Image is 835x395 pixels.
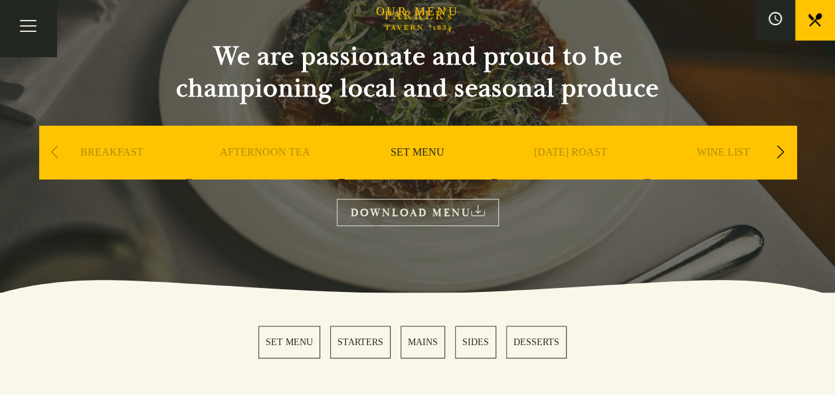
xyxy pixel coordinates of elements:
a: 1 / 5 [258,326,320,358]
a: WINE LIST [697,146,750,199]
a: BREAKFAST [80,146,143,199]
a: SET MENU [391,146,444,199]
h1: OUR MENU [376,5,460,19]
div: 1 / 9 [39,126,185,219]
div: Next slide [772,138,790,167]
a: [DATE] ROAST [534,146,607,199]
div: Previous slide [46,138,64,167]
div: 4 / 9 [498,126,644,219]
a: AFTERNOON TEA [220,146,310,199]
div: 2 / 9 [192,126,338,219]
h2: We are passionate and proud to be championing local and seasonal produce [152,41,684,104]
div: 5 / 9 [650,126,796,219]
div: 3 / 9 [345,126,491,219]
a: 5 / 5 [506,326,567,358]
a: 3 / 5 [401,326,445,358]
a: 4 / 5 [455,326,496,358]
a: DOWNLOAD MENU [337,199,499,226]
a: 2 / 5 [330,326,391,358]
